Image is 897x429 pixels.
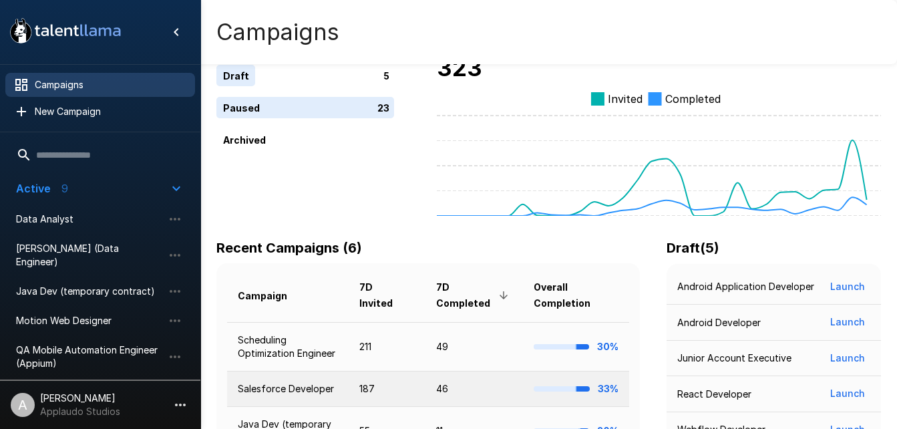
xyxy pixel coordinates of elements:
[598,383,618,394] b: 33%
[425,322,523,371] td: 49
[227,322,349,371] td: Scheduling Optimization Engineer
[227,372,349,407] td: Salesforce Developer
[825,346,870,371] button: Launch
[437,54,482,82] b: 323
[597,341,618,352] b: 30%
[238,288,305,304] span: Campaign
[349,372,425,407] td: 187
[825,382,870,406] button: Launch
[677,388,751,401] p: React Developer
[359,279,415,311] span: 7D Invited
[216,240,362,256] b: Recent Campaigns (6)
[677,316,761,329] p: Android Developer
[825,275,870,299] button: Launch
[216,18,339,46] h4: Campaigns
[425,372,523,407] td: 46
[534,279,618,311] span: Overall Completion
[349,322,425,371] td: 211
[667,240,719,256] b: Draft ( 5 )
[677,280,814,293] p: Android Application Developer
[377,101,389,115] p: 23
[383,69,389,83] p: 5
[677,351,791,365] p: Junior Account Executive
[825,310,870,335] button: Launch
[436,279,512,311] span: 7D Completed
